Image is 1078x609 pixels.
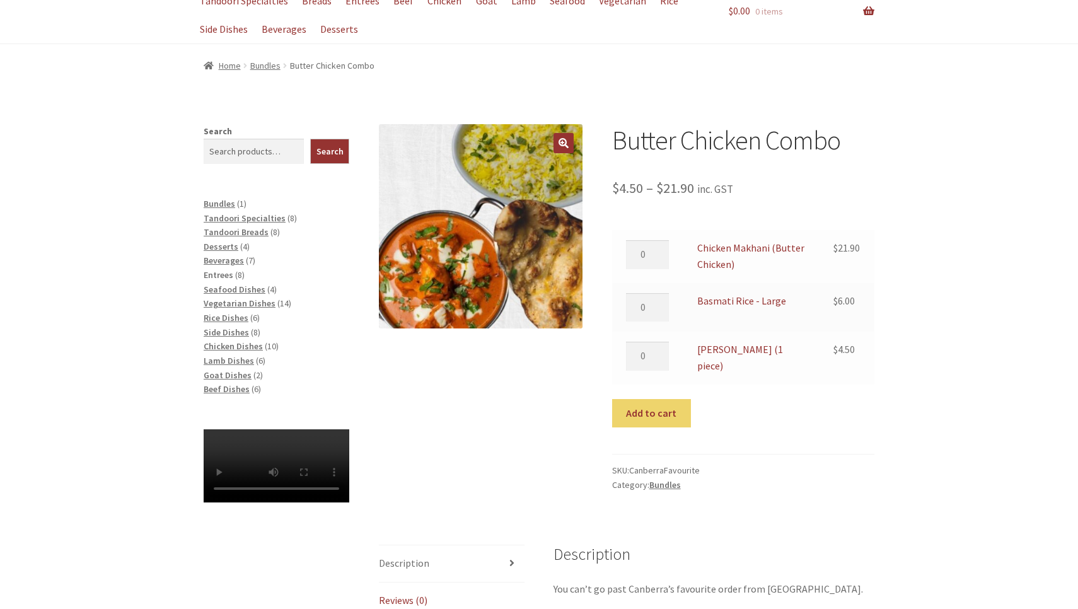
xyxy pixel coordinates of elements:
[240,198,244,209] span: 1
[629,465,700,476] span: CanberraFavourite
[379,545,525,582] a: Description
[204,284,265,295] a: Seafood Dishes
[204,60,241,71] a: Home
[290,212,294,224] span: 8
[238,269,242,281] span: 8
[243,241,247,252] span: 4
[697,294,786,307] a: Basmati Rice - Large
[254,383,258,395] span: 6
[646,179,653,197] span: –
[729,4,733,17] span: $
[204,383,250,395] a: Beef Dishes
[310,139,350,164] button: Search
[553,133,574,153] a: View full-screen image gallery
[656,179,663,197] span: $
[833,343,855,356] bdi: 4.50
[204,139,304,164] input: Search products…
[267,340,276,352] span: 10
[204,255,244,266] a: Beverages
[204,59,874,73] nav: breadcrumbs
[280,298,289,309] span: 14
[248,255,253,266] span: 7
[697,343,783,372] a: [PERSON_NAME] (1 piece)
[553,545,874,564] h2: Description
[729,4,750,17] span: 0.00
[612,478,874,492] span: Category:
[833,343,838,356] span: $
[204,198,235,209] a: Bundles
[241,59,250,73] span: /
[204,355,254,366] a: Lamb Dishes
[204,312,248,323] a: Rice Dishes
[314,15,364,43] a: Desserts
[626,240,669,269] input: Product quantity
[833,241,838,254] span: $
[626,293,669,322] input: Product quantity
[612,463,874,478] span: SKU:
[204,298,275,309] a: Vegetarian Dishes
[250,60,281,71] a: Bundles
[253,312,257,323] span: 6
[612,124,874,156] h1: Butter Chicken Combo
[204,212,286,224] a: Tandoori Specialties
[273,226,277,238] span: 8
[204,327,249,338] a: Side Dishes
[612,179,643,197] bdi: 4.50
[253,327,258,338] span: 8
[649,479,681,490] a: Bundles
[256,369,260,381] span: 2
[204,125,232,137] label: Search
[204,269,233,281] a: Entrees
[612,399,691,428] button: Add to cart
[833,294,838,307] span: $
[258,355,263,366] span: 6
[204,241,238,252] a: Desserts
[270,284,274,295] span: 4
[697,241,804,270] a: Chicken Makhani (Butter Chicken)
[755,6,783,17] span: 0 items
[204,226,269,238] a: Tandoori Breads
[626,342,669,371] input: Product quantity
[833,241,860,254] bdi: 21.90
[255,15,312,43] a: Beverages
[204,340,263,352] a: Chicken Dishes
[656,179,694,197] bdi: 21.90
[553,581,874,598] p: You can’t go past Canberra’s favourite order from [GEOGRAPHIC_DATA].
[194,15,253,43] a: Side Dishes
[612,179,619,197] span: $
[281,59,290,73] span: /
[697,182,733,196] small: inc. GST
[204,369,252,381] a: Goat Dishes
[833,294,855,307] bdi: 6.00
